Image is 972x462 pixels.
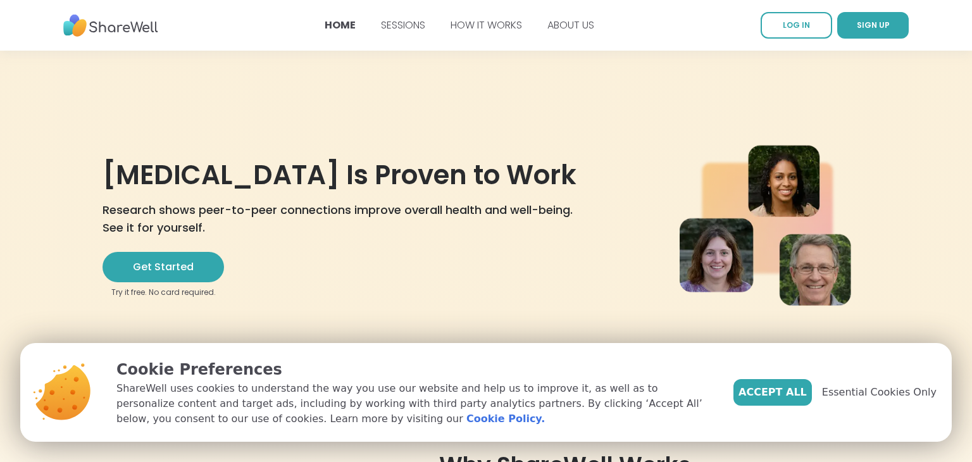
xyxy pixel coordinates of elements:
[103,201,609,237] h3: Research shows peer-to-peer connections improve overall health and well-being. See it for yourself.
[761,12,832,39] a: LOG IN
[733,379,812,406] button: Accept All
[325,18,356,32] a: HOME
[381,18,425,32] a: SESSIONS
[547,18,594,32] a: ABOUT US
[133,259,194,275] span: Get Started
[63,8,158,43] img: ShareWell Nav Logo
[103,159,609,191] h1: [MEDICAL_DATA] Is Proven to Work
[103,252,224,282] button: Get Started
[680,144,869,308] img: homepage hero
[116,358,713,381] p: Cookie Preferences
[783,20,810,30] span: LOG IN
[466,411,545,427] a: Cookie Policy.
[738,385,807,400] span: Accept All
[451,18,522,32] a: HOW IT WORKS
[822,385,937,400] span: Essential Cookies Only
[857,20,890,30] span: SIGN UP
[116,381,713,427] p: ShareWell uses cookies to understand the way you use our website and help us to improve it, as we...
[111,287,216,297] span: Try it free. No card required.
[837,12,909,39] button: SIGN UP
